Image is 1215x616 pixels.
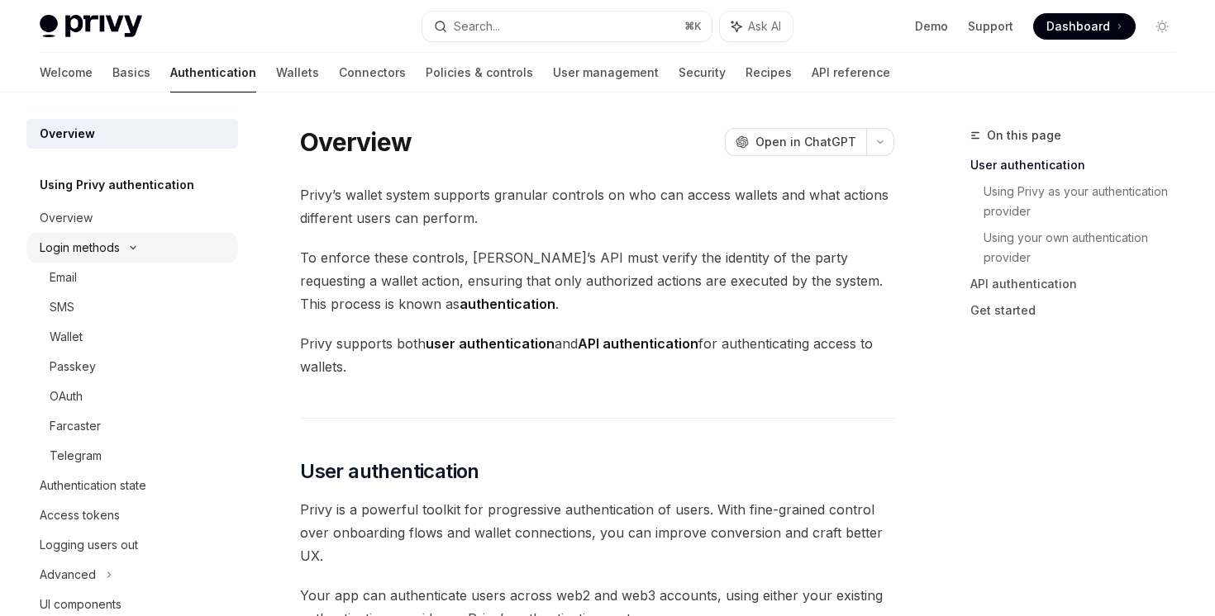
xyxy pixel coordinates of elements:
div: Farcaster [50,416,101,436]
div: UI components [40,595,121,614]
h1: Overview [300,127,412,157]
a: Overview [26,203,238,233]
span: Privy is a powerful toolkit for progressive authentication of users. With fine-grained control ov... [300,498,894,567]
span: Privy’s wallet system supports granular controls on who can access wallets and what actions diffe... [300,183,894,230]
span: Open in ChatGPT [755,134,856,150]
a: User authentication [970,152,1189,178]
a: Wallet [26,322,238,352]
div: Search... [454,17,500,36]
img: light logo [40,15,142,38]
a: Using Privy as your authentication provider [984,178,1189,225]
strong: authentication [460,296,555,312]
a: SMS [26,292,238,322]
button: Search...⌘K [422,12,711,41]
span: On this page [987,126,1061,145]
a: API authentication [970,271,1189,297]
h5: Using Privy authentication [40,175,194,195]
a: Using your own authentication provider [984,225,1189,271]
span: Dashboard [1046,18,1110,35]
button: Open in ChatGPT [725,128,866,156]
a: Dashboard [1033,13,1136,40]
a: Email [26,263,238,292]
a: Access tokens [26,500,238,530]
span: User authentication [300,458,479,485]
a: OAuth [26,381,238,411]
a: Farcaster [26,411,238,441]
a: Policies & controls [426,53,533,92]
div: Email [50,268,77,287]
a: Authentication state [26,471,238,500]
a: API reference [812,53,890,92]
a: Passkey [26,352,238,381]
a: Security [679,53,726,92]
strong: user authentication [426,335,555,352]
div: Authentication state [40,476,146,495]
a: Support [968,18,1013,35]
div: Advanced [40,565,96,585]
a: Telegram [26,441,238,471]
span: Privy supports both and for authenticating access to wallets. [300,332,894,378]
div: OAuth [50,386,83,406]
div: Access tokens [40,505,120,525]
div: Overview [40,208,93,228]
span: ⌘ K [684,20,702,33]
button: Toggle dark mode [1149,13,1175,40]
a: Logging users out [26,530,238,560]
div: Wallet [50,327,83,347]
strong: API authentication [578,335,698,352]
div: Overview [40,124,95,144]
div: Telegram [50,446,102,466]
div: Login methods [40,238,120,258]
a: Welcome [40,53,93,92]
a: Overview [26,119,238,149]
div: Logging users out [40,535,138,555]
div: Passkey [50,357,96,377]
span: Ask AI [748,18,781,35]
a: Connectors [339,53,406,92]
div: SMS [50,297,74,317]
button: Ask AI [720,12,793,41]
a: Recipes [746,53,792,92]
span: To enforce these controls, [PERSON_NAME]’s API must verify the identity of the party requesting a... [300,246,894,315]
a: Basics [112,53,150,92]
a: Wallets [276,53,319,92]
a: Authentication [170,53,256,92]
a: Get started [970,297,1189,324]
a: Demo [915,18,948,35]
a: User management [553,53,659,92]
